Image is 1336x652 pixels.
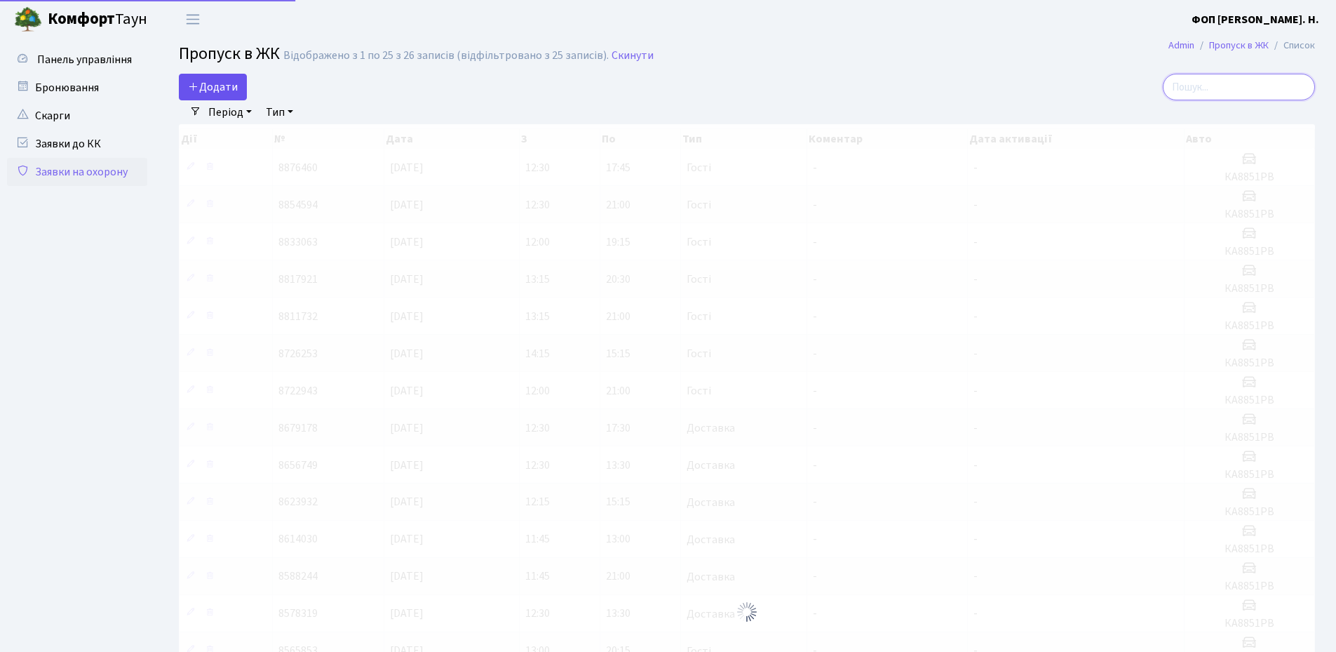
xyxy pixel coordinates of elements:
[736,601,758,623] img: Обробка...
[1209,38,1269,53] a: Пропуск в ЖК
[48,8,115,30] b: Комфорт
[1269,38,1315,53] li: Список
[612,49,654,62] a: Скинути
[7,158,147,186] a: Заявки на охорону
[260,100,299,124] a: Тип
[179,41,280,66] span: Пропуск в ЖК
[7,46,147,74] a: Панель управління
[1168,38,1194,53] a: Admin
[7,130,147,158] a: Заявки до КК
[1192,12,1319,27] b: ФОП [PERSON_NAME]. Н.
[48,8,147,32] span: Таун
[7,102,147,130] a: Скарги
[1147,31,1336,60] nav: breadcrumb
[7,74,147,102] a: Бронювання
[179,74,247,100] a: Додати
[1163,74,1315,100] input: Пошук...
[175,8,210,31] button: Переключити навігацію
[14,6,42,34] img: logo.png
[188,79,238,95] span: Додати
[283,49,609,62] div: Відображено з 1 по 25 з 26 записів (відфільтровано з 25 записів).
[1192,11,1319,28] a: ФОП [PERSON_NAME]. Н.
[37,52,132,67] span: Панель управління
[203,100,257,124] a: Період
